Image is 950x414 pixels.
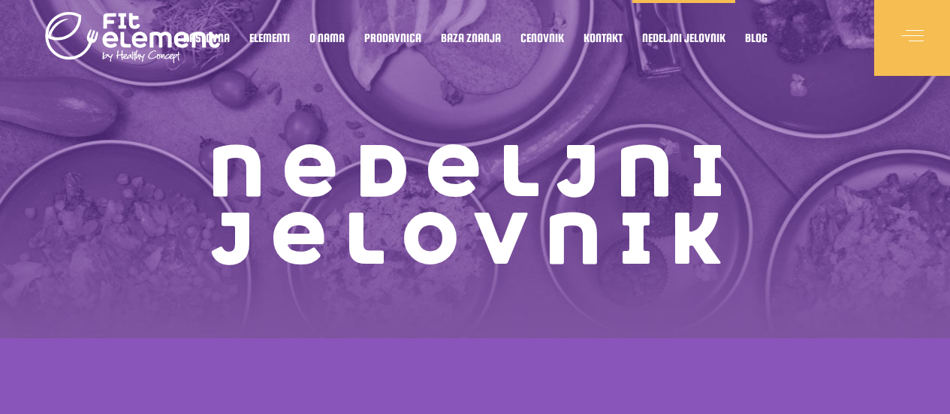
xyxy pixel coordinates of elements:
[62,139,888,274] h1: Nedeljni jelovnik
[249,34,290,41] span: Elementi
[520,34,564,41] span: Cenovnik
[642,34,725,41] span: Nedeljni jelovnik
[584,34,623,41] span: Kontakt
[309,34,345,41] span: O nama
[745,34,768,41] span: Blog
[364,34,421,41] span: Prodavnica
[441,34,501,41] span: Baza znanja
[183,34,230,41] span: Naslovna
[45,8,222,68] img: logo light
